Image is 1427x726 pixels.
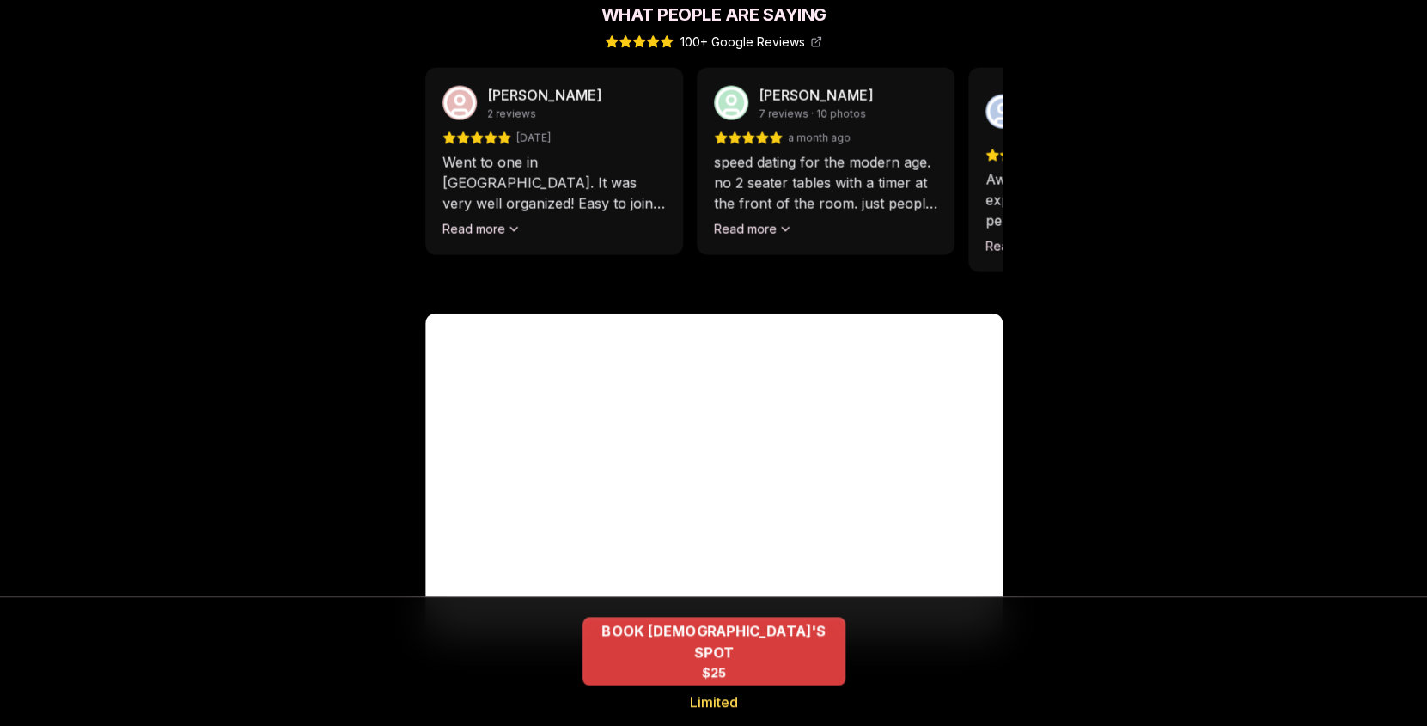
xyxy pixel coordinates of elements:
a: 100+ Google Reviews [605,34,822,51]
button: Read more [985,238,1064,255]
span: [DATE] [516,131,551,145]
span: a month ago [788,131,851,145]
p: Awesome speed dating experience! You get 10 minutes per speed date, some questions and a fun fact... [985,169,1209,231]
iframe: Luvvly Speed Dating Experience [425,314,1003,638]
button: Read more [714,221,792,238]
p: [PERSON_NAME] [759,85,873,106]
span: 2 reviews [487,107,536,121]
button: Read more [442,221,521,238]
span: $25 [701,664,726,681]
p: Went to one in [GEOGRAPHIC_DATA]. It was very well organized! Easy to join, no need to download a... [442,152,666,214]
p: [PERSON_NAME] [487,85,601,106]
span: 100+ Google Reviews [680,34,822,51]
span: Limited [690,692,738,712]
span: BOOK [DEMOGRAPHIC_DATA]'S SPOT [582,620,845,662]
button: BOOK QUEER MEN'S SPOT - Limited [582,617,845,686]
span: 7 reviews · 10 photos [759,107,866,121]
h2: What People Are Saying [425,3,1003,27]
p: speed dating for the modern age. no 2 seater tables with a timer at the front of the room. just p... [714,152,937,214]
